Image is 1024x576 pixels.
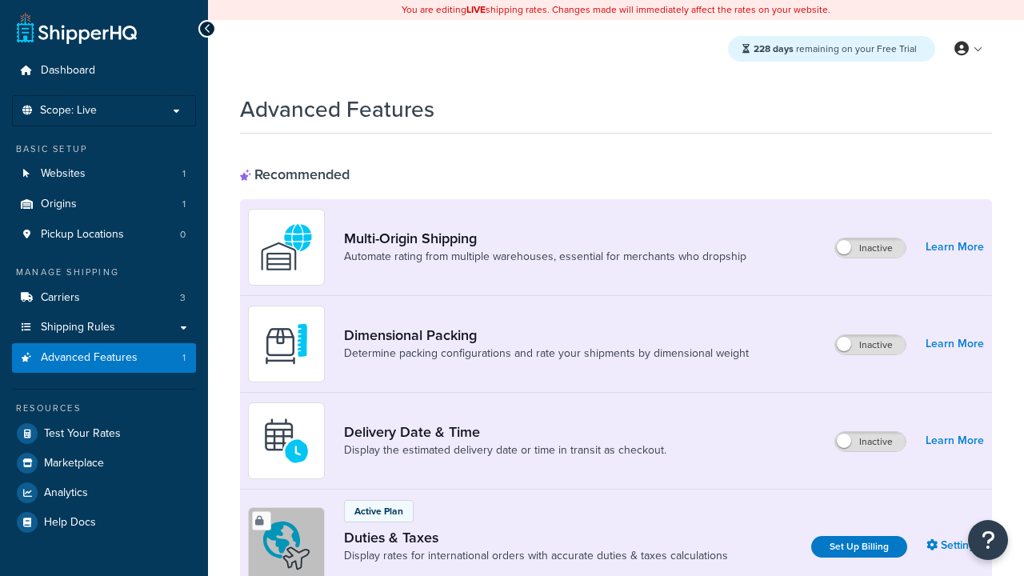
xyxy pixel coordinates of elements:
[344,326,749,344] a: Dimensional Packing
[344,423,666,441] a: Delivery Date & Time
[12,190,196,219] a: Origins1
[12,220,196,250] a: Pickup Locations0
[12,142,196,156] div: Basic Setup
[41,291,80,305] span: Carriers
[754,42,917,56] span: remaining on your Free Trial
[926,236,984,258] a: Learn More
[44,516,96,530] span: Help Docs
[12,159,196,189] li: Websites
[12,159,196,189] a: Websites1
[12,56,196,86] a: Dashboard
[182,167,186,181] span: 1
[344,548,728,564] a: Display rates for international orders with accurate duties & taxes calculations
[835,335,906,354] label: Inactive
[926,430,984,452] a: Learn More
[41,228,124,242] span: Pickup Locations
[44,486,88,500] span: Analytics
[180,291,186,305] span: 3
[12,283,196,313] a: Carriers3
[344,442,666,458] a: Display the estimated delivery date or time in transit as checkout.
[41,351,138,365] span: Advanced Features
[180,228,186,242] span: 0
[12,343,196,373] a: Advanced Features1
[44,427,121,441] span: Test Your Rates
[12,419,196,448] a: Test Your Rates
[926,333,984,355] a: Learn More
[41,198,77,211] span: Origins
[12,478,196,507] a: Analytics
[182,351,186,365] span: 1
[354,504,403,518] p: Active Plan
[12,402,196,415] div: Resources
[240,94,434,125] h1: Advanced Features
[41,321,115,334] span: Shipping Rules
[258,316,314,372] img: DTVBYsAAAAAASUVORK5CYII=
[182,198,186,211] span: 1
[41,167,86,181] span: Websites
[968,520,1008,560] button: Open Resource Center
[344,529,728,546] a: Duties & Taxes
[44,457,104,470] span: Marketplace
[41,64,95,78] span: Dashboard
[466,2,486,17] b: LIVE
[12,283,196,313] li: Carriers
[344,346,749,362] a: Determine packing configurations and rate your shipments by dimensional weight
[835,238,906,258] label: Inactive
[12,449,196,478] a: Marketplace
[12,220,196,250] li: Pickup Locations
[240,166,350,183] div: Recommended
[12,343,196,373] li: Advanced Features
[12,313,196,342] a: Shipping Rules
[12,190,196,219] li: Origins
[258,413,314,469] img: gfkeb5ejjkALwAAAABJRU5ErkJggg==
[344,249,746,265] a: Automate rating from multiple warehouses, essential for merchants who dropship
[12,508,196,537] a: Help Docs
[258,219,314,275] img: WatD5o0RtDAAAAAElFTkSuQmCC
[754,42,794,56] strong: 228 days
[811,536,907,558] a: Set Up Billing
[40,104,97,118] span: Scope: Live
[12,266,196,279] div: Manage Shipping
[835,432,906,451] label: Inactive
[344,230,746,247] a: Multi-Origin Shipping
[926,534,984,557] a: Settings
